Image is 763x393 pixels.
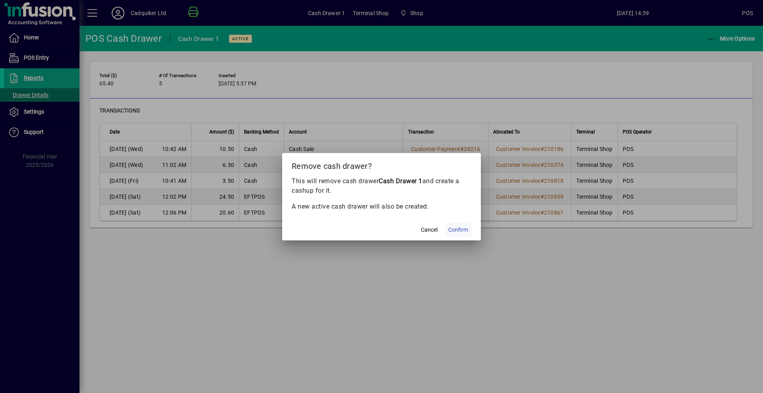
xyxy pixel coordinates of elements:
[292,176,471,196] p: This will remove cash drawer and create a cashup for it.
[445,223,471,237] button: Confirm
[421,226,438,234] span: Cancel
[282,153,481,176] h2: Remove cash drawer?
[448,226,468,234] span: Confirm
[416,223,442,237] button: Cancel
[292,202,471,211] p: A new active cash drawer will also be created.
[379,177,422,185] b: Cash Drawer 1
